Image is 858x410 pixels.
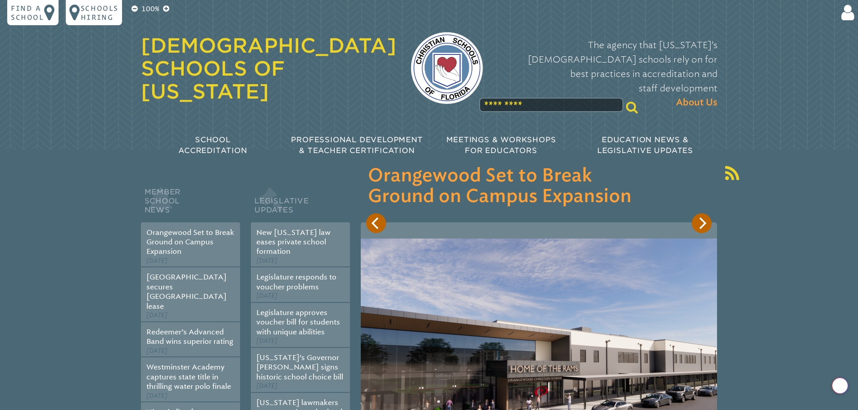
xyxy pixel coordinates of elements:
span: [DATE] [146,311,168,319]
p: Find a school [11,4,44,22]
h2: Member School News [141,185,240,222]
a: Redeemer’s Advanced Band wins superior rating [146,328,233,346]
p: 100% [140,4,161,14]
a: Westminster Academy captures state title in thrilling water polo finale [146,363,231,391]
span: School Accreditation [178,135,247,155]
button: Previous [366,213,386,233]
span: [DATE] [256,257,277,265]
span: [DATE] [146,392,168,400]
span: Education News & Legislative Updates [597,135,693,155]
a: [US_STATE]’s Governor [PERSON_NAME] signs historic school choice bill [256,353,343,381]
a: [DEMOGRAPHIC_DATA] Schools of [US_STATE] [141,34,396,103]
span: Meetings & Workshops for Educators [446,135,556,155]
span: [DATE] [256,382,277,390]
a: Legislature responds to voucher problems [256,273,336,291]
a: [GEOGRAPHIC_DATA] secures [GEOGRAPHIC_DATA] lease [146,273,227,310]
p: The agency that [US_STATE]’s [DEMOGRAPHIC_DATA] schools rely on for best practices in accreditati... [497,38,717,110]
span: [DATE] [146,347,168,355]
p: Schools Hiring [81,4,118,22]
span: Professional Development & Teacher Certification [291,135,422,155]
span: About Us [676,95,717,110]
a: Legislature approves voucher bill for students with unique abilities [256,308,340,336]
button: Next [692,213,712,233]
img: csf-logo-web-colors.png [411,32,483,104]
span: [DATE] [256,337,277,345]
span: [DATE] [146,257,168,265]
a: Orangewood Set to Break Ground on Campus Expansion [146,228,234,256]
span: [DATE] [256,292,277,300]
h3: Orangewood Set to Break Ground on Campus Expansion [368,166,710,207]
h2: Legislative Updates [251,185,350,222]
a: New [US_STATE] law eases private school formation [256,228,331,256]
